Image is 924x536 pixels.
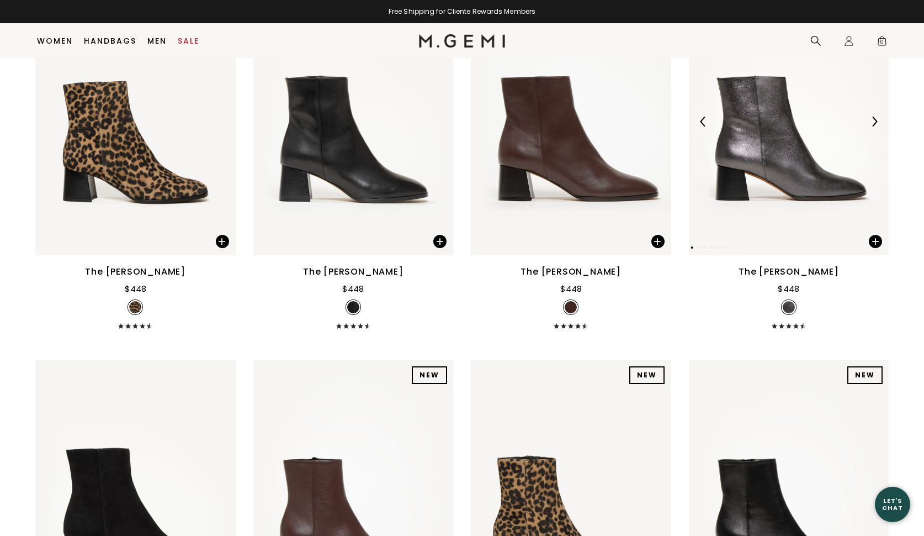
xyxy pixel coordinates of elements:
[739,265,839,278] div: The [PERSON_NAME]
[37,36,73,45] a: Women
[147,36,167,45] a: Men
[129,301,141,313] img: v_7389649731643_SWATCH_50x.jpg
[877,38,888,49] span: 0
[698,117,708,127] img: Previous Arrow
[783,301,795,313] img: v_7245159596091_SWATCH_50x.jpg
[85,265,185,278] div: The [PERSON_NAME]
[847,366,883,384] div: NEW
[84,36,136,45] a: Handbags
[342,282,364,296] div: $448
[125,282,146,296] div: $448
[875,497,910,511] div: Let's Chat
[412,366,447,384] div: NEW
[347,301,359,313] img: v_12075_SWATCH_50x.jpg
[778,282,799,296] div: $448
[419,34,506,48] img: M.Gemi
[303,265,403,278] div: The [PERSON_NAME]
[560,282,582,296] div: $448
[629,366,665,384] div: NEW
[178,36,199,45] a: Sale
[565,301,577,313] img: v_7245159137339_SWATCH_50x.jpg
[869,117,879,127] img: Next Arrow
[521,265,621,278] div: The [PERSON_NAME]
